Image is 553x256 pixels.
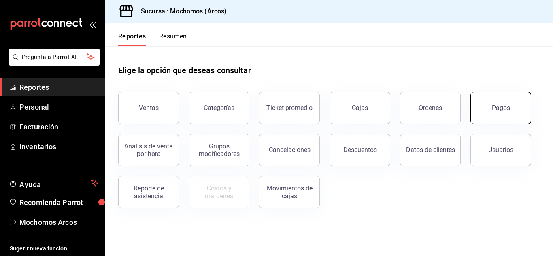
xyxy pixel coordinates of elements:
button: Movimientos de cajas [259,176,320,208]
div: Categorías [204,104,234,112]
span: Personal [19,102,98,112]
div: Ticket promedio [266,104,313,112]
button: Categorías [189,92,249,124]
span: Inventarios [19,141,98,152]
a: Pregunta a Parrot AI [6,59,100,67]
div: Pagos [492,104,510,112]
h1: Elige la opción que deseas consultar [118,64,251,76]
button: Reportes [118,32,146,46]
div: Grupos modificadores [194,142,244,158]
span: Reportes [19,82,98,93]
div: Descuentos [343,146,377,154]
button: Descuentos [330,134,390,166]
button: Usuarios [470,134,531,166]
div: Cajas [352,103,368,113]
div: Usuarios [488,146,513,154]
div: Órdenes [419,104,442,112]
span: Recomienda Parrot [19,197,98,208]
div: Análisis de venta por hora [123,142,174,158]
button: Datos de clientes [400,134,461,166]
div: Ventas [139,104,159,112]
button: open_drawer_menu [89,21,96,28]
button: Grupos modificadores [189,134,249,166]
button: Ventas [118,92,179,124]
button: Cancelaciones [259,134,320,166]
a: Cajas [330,92,390,124]
span: Pregunta a Parrot AI [22,53,87,61]
button: Resumen [159,32,187,46]
span: Facturación [19,121,98,132]
h3: Sucursal: Mochomos (Arcos) [134,6,227,16]
div: Movimientos de cajas [264,184,315,200]
button: Análisis de venta por hora [118,134,179,166]
div: Reporte de asistencia [123,184,174,200]
button: Pregunta a Parrot AI [9,49,100,66]
div: Cancelaciones [269,146,311,154]
button: Ticket promedio [259,92,320,124]
button: Contrata inventarios para ver este reporte [189,176,249,208]
button: Órdenes [400,92,461,124]
div: navigation tabs [118,32,187,46]
span: Ayuda [19,178,88,188]
span: Sugerir nueva función [10,244,98,253]
button: Reporte de asistencia [118,176,179,208]
button: Pagos [470,92,531,124]
span: Mochomos Arcos [19,217,98,228]
div: Datos de clientes [406,146,455,154]
div: Costos y márgenes [194,184,244,200]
